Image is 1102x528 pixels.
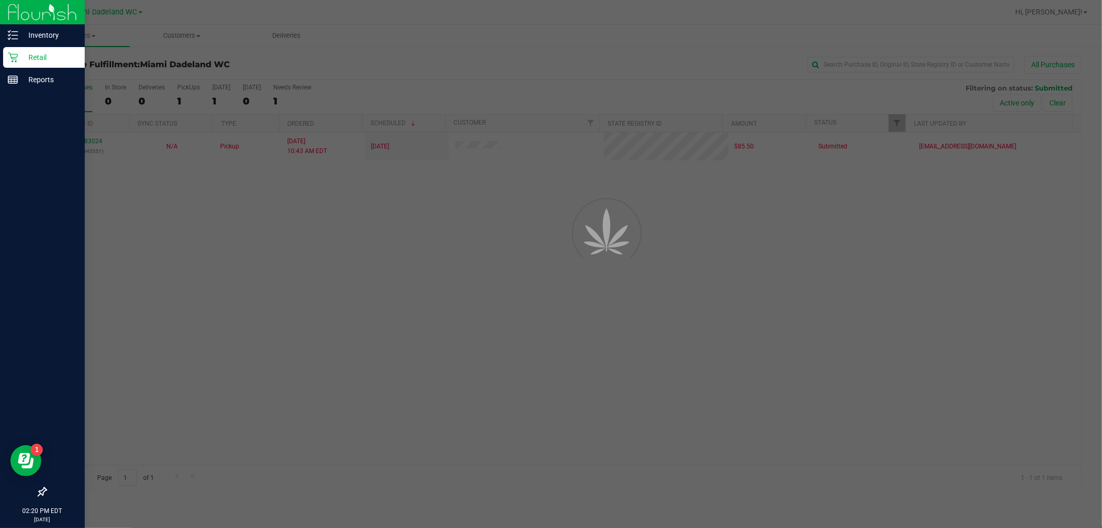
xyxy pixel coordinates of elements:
[5,506,80,516] p: 02:20 PM EDT
[8,30,18,40] inline-svg: Inventory
[18,73,80,86] p: Reports
[5,516,80,523] p: [DATE]
[18,29,80,41] p: Inventory
[18,51,80,64] p: Retail
[30,444,43,456] iframe: Resource center unread badge
[10,445,41,476] iframe: Resource center
[8,52,18,63] inline-svg: Retail
[8,74,18,85] inline-svg: Reports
